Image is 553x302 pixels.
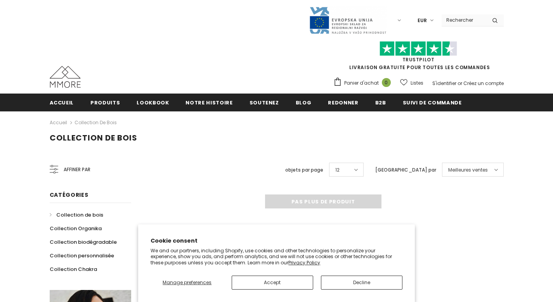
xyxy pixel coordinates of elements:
[50,238,117,246] span: Collection biodégradable
[402,56,435,63] a: TrustPilot
[50,249,114,262] a: Collection personnalisée
[309,17,387,23] a: Javni Razpis
[50,208,103,222] a: Collection de bois
[333,45,504,71] span: LIVRAISON GRATUITE POUR TOUTES LES COMMANDES
[448,166,488,174] span: Meilleures ventes
[458,80,462,87] span: or
[285,166,323,174] label: objets par page
[90,99,120,106] span: Produits
[442,14,486,26] input: Search Site
[328,99,358,106] span: Redonner
[151,276,224,290] button: Manage preferences
[50,235,117,249] a: Collection biodégradable
[380,41,457,56] img: Faites confiance aux étoiles pilotes
[296,99,312,106] span: Blog
[382,78,391,87] span: 0
[250,99,279,106] span: soutenez
[50,222,102,235] a: Collection Organika
[50,191,88,199] span: Catégories
[309,6,387,35] img: Javni Razpis
[137,99,169,106] span: Lookbook
[344,79,379,87] span: Panier d'achat
[250,94,279,111] a: soutenez
[50,118,67,127] a: Accueil
[232,276,313,290] button: Accept
[50,266,97,273] span: Collection Chakra
[296,94,312,111] a: Blog
[463,80,504,87] a: Créez un compte
[335,166,340,174] span: 12
[288,259,320,266] a: Privacy Policy
[400,76,423,90] a: Listes
[137,94,169,111] a: Lookbook
[50,225,102,232] span: Collection Organika
[375,99,386,106] span: B2B
[418,17,427,24] span: EUR
[50,252,114,259] span: Collection personnalisée
[50,94,74,111] a: Accueil
[185,99,232,106] span: Notre histoire
[403,94,462,111] a: Suivi de commande
[151,248,402,266] p: We and our partners, including Shopify, use cookies and other technologies to personalize your ex...
[163,279,211,286] span: Manage preferences
[151,237,402,245] h2: Cookie consent
[50,66,81,88] img: Cas MMORE
[56,211,103,219] span: Collection de bois
[432,80,456,87] a: S'identifier
[328,94,358,111] a: Redonner
[403,99,462,106] span: Suivi de commande
[333,77,395,89] a: Panier d'achat 0
[375,94,386,111] a: B2B
[375,166,436,174] label: [GEOGRAPHIC_DATA] par
[64,165,90,174] span: Affiner par
[185,94,232,111] a: Notre histoire
[75,119,117,126] a: Collection de bois
[321,276,402,290] button: Decline
[411,79,423,87] span: Listes
[50,99,74,106] span: Accueil
[50,262,97,276] a: Collection Chakra
[50,132,137,143] span: Collection de bois
[90,94,120,111] a: Produits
